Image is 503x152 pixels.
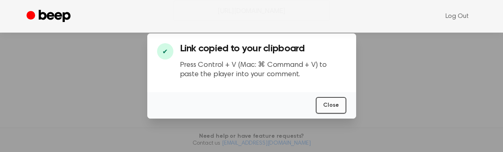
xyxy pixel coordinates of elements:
[157,43,173,59] div: ✔
[27,9,73,24] a: Beep
[180,61,346,79] p: Press Control + V (Mac: ⌘ Command + V) to paste the player into your comment.
[316,97,346,114] button: Close
[437,7,477,26] a: Log Out
[180,43,346,54] h3: Link copied to your clipboard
